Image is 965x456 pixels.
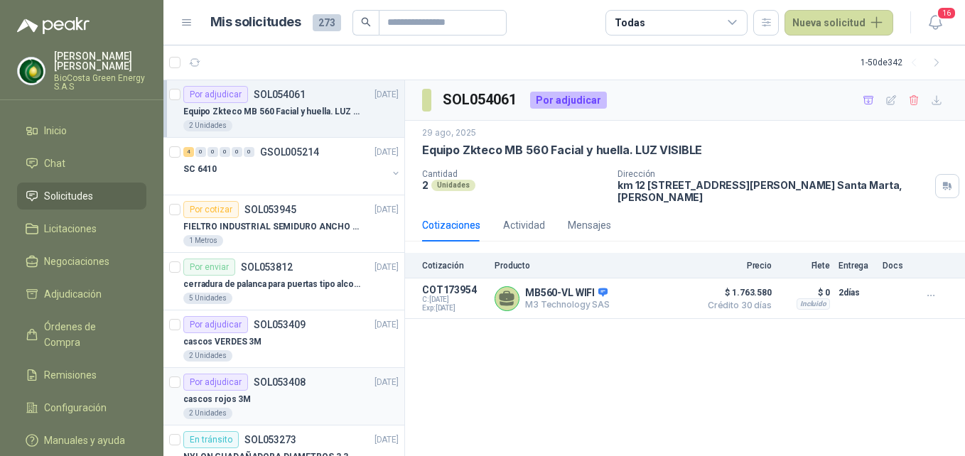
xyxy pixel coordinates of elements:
p: Cantidad [422,169,606,179]
div: 2 Unidades [183,350,232,362]
a: Órdenes de Compra [17,313,146,356]
p: 2 [422,179,428,191]
p: Docs [883,261,911,271]
a: Chat [17,150,146,177]
p: SOL053409 [254,320,306,330]
p: COT173954 [422,284,486,295]
div: 1 - 50 de 342 [861,51,948,74]
a: Configuración [17,394,146,421]
a: Manuales y ayuda [17,427,146,454]
span: Remisiones [44,367,97,383]
p: [DATE] [374,261,399,274]
span: Configuración [44,400,107,416]
p: [DATE] [374,203,399,217]
div: Por adjudicar [183,374,248,391]
div: 2 Unidades [183,120,232,131]
p: [DATE] [374,88,399,102]
div: 4 [183,147,194,157]
a: Por enviarSOL053812[DATE] cerradura de palanca para puertas tipo alcoba marca yale5 Unidades [163,253,404,310]
a: Inicio [17,117,146,144]
p: Equipo Zkteco MB 560 Facial y huella. LUZ VISIBLE [422,143,702,158]
p: SOL053273 [244,435,296,445]
p: 29 ago, 2025 [422,126,476,140]
span: Solicitudes [44,188,93,204]
p: SOL054061 [254,89,306,99]
span: C: [DATE] [422,295,486,304]
div: 0 [207,147,218,157]
div: Cotizaciones [422,217,480,233]
span: Órdenes de Compra [44,319,133,350]
p: BioCosta Green Energy S.A.S [54,74,146,91]
span: Manuales y ayuda [44,433,125,448]
p: SC 6410 [183,163,217,176]
div: 0 [220,147,230,157]
div: 0 [232,147,242,157]
p: cascos rojos 3M [183,393,251,406]
a: 4 0 0 0 0 0 GSOL005214[DATE] SC 6410 [183,143,401,189]
button: Nueva solicitud [785,10,893,36]
p: M3 Technology SAS [525,299,610,310]
div: Incluido [797,298,830,310]
a: Por adjudicarSOL053409[DATE] cascos VERDES 3M2 Unidades [163,310,404,368]
p: Flete [780,261,830,271]
div: 0 [195,147,206,157]
span: Crédito 30 días [701,301,772,310]
p: Producto [495,261,692,271]
p: [DATE] [374,433,399,447]
span: Licitaciones [44,221,97,237]
a: Solicitudes [17,183,146,210]
div: Por adjudicar [183,316,248,333]
span: Negociaciones [44,254,109,269]
a: Licitaciones [17,215,146,242]
div: Unidades [431,180,475,191]
p: cascos VERDES 3M [183,335,262,349]
div: Mensajes [568,217,611,233]
p: SOL053812 [241,262,293,272]
p: Dirección [618,169,929,179]
p: km 12 [STREET_ADDRESS][PERSON_NAME] Santa Marta , [PERSON_NAME] [618,179,929,203]
a: Por cotizarSOL053945[DATE] FIELTRO INDUSTRIAL SEMIDURO ANCHO 25 MM1 Metros [163,195,404,253]
div: Por cotizar [183,201,239,218]
p: [DATE] [374,318,399,332]
span: Adjudicación [44,286,102,302]
a: Por adjudicarSOL054061[DATE] Equipo Zkteco MB 560 Facial y huella. LUZ VISIBLE2 Unidades [163,80,404,138]
div: Todas [615,15,645,31]
span: $ 1.763.580 [701,284,772,301]
div: Por adjudicar [183,86,248,103]
div: Por enviar [183,259,235,276]
span: Exp: [DATE] [422,304,486,313]
h3: SOL054061 [443,89,519,111]
a: Por adjudicarSOL053408[DATE] cascos rojos 3M2 Unidades [163,368,404,425]
a: Adjudicación [17,281,146,308]
p: [PERSON_NAME] [PERSON_NAME] [54,51,146,71]
div: 5 Unidades [183,293,232,304]
span: Chat [44,156,65,171]
p: FIELTRO INDUSTRIAL SEMIDURO ANCHO 25 MM [183,220,360,234]
span: 16 [937,6,956,20]
a: Negociaciones [17,248,146,275]
div: 1 Metros [183,235,223,246]
h1: Mis solicitudes [210,12,301,33]
p: $ 0 [780,284,830,301]
img: Logo peakr [17,17,90,34]
p: Equipo Zkteco MB 560 Facial y huella. LUZ VISIBLE [183,105,360,119]
p: SOL053408 [254,377,306,387]
p: [DATE] [374,376,399,389]
p: Entrega [839,261,874,271]
a: Remisiones [17,362,146,389]
p: Cotización [422,261,486,271]
p: [DATE] [374,146,399,159]
button: 16 [922,10,948,36]
p: SOL053945 [244,205,296,215]
p: GSOL005214 [260,147,319,157]
p: Precio [701,261,772,271]
p: cerradura de palanca para puertas tipo alcoba marca yale [183,278,360,291]
div: Por adjudicar [530,92,607,109]
p: MB560-VL WIFI [525,287,610,300]
span: 273 [313,14,341,31]
span: search [361,17,371,27]
span: Inicio [44,123,67,139]
div: 2 Unidades [183,408,232,419]
p: 2 días [839,284,874,301]
div: 0 [244,147,254,157]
